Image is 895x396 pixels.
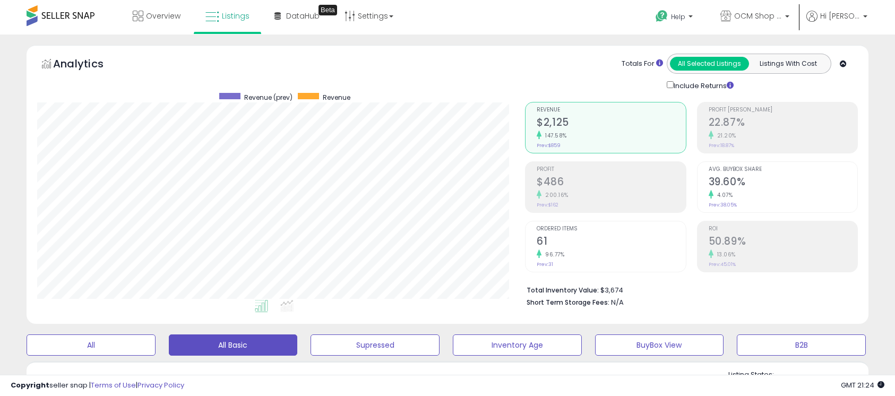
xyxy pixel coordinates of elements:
[527,286,599,295] b: Total Inventory Value:
[748,57,828,71] button: Listings With Cost
[537,226,685,232] span: Ordered Items
[537,176,685,190] h2: $486
[137,380,184,390] a: Privacy Policy
[537,116,685,131] h2: $2,125
[728,370,868,380] p: Listing States:
[11,381,184,391] div: seller snap | |
[647,2,703,35] a: Help
[709,202,737,208] small: Prev: 38.05%
[146,11,180,21] span: Overview
[27,334,156,356] button: All
[595,334,724,356] button: BuyBox View
[709,226,857,232] span: ROI
[737,334,866,356] button: B2B
[709,261,736,268] small: Prev: 45.01%
[537,167,685,173] span: Profit
[709,235,857,249] h2: 50.89%
[541,251,564,259] small: 96.77%
[659,79,746,91] div: Include Returns
[806,11,867,35] a: Hi [PERSON_NAME]
[91,380,136,390] a: Terms of Use
[655,10,668,23] i: Get Help
[537,261,553,268] small: Prev: 31
[709,176,857,190] h2: 39.60%
[527,283,850,296] li: $3,674
[222,11,249,21] span: Listings
[713,132,736,140] small: 21.20%
[537,235,685,249] h2: 61
[323,93,350,102] span: Revenue
[311,334,440,356] button: Supressed
[611,297,624,307] span: N/A
[56,374,97,389] h5: Listings
[709,116,857,131] h2: 22.87%
[734,11,782,21] span: OCM Shop and Save
[713,191,733,199] small: 4.07%
[622,59,663,69] div: Totals For
[53,56,124,74] h5: Analytics
[709,167,857,173] span: Avg. Buybox Share
[671,12,685,21] span: Help
[537,107,685,113] span: Revenue
[713,251,736,259] small: 13.06%
[709,107,857,113] span: Profit [PERSON_NAME]
[453,334,582,356] button: Inventory Age
[709,142,734,149] small: Prev: 18.87%
[286,11,320,21] span: DataHub
[537,202,558,208] small: Prev: $162
[541,132,567,140] small: 147.58%
[527,298,609,307] b: Short Term Storage Fees:
[244,93,292,102] span: Revenue (prev)
[820,11,860,21] span: Hi [PERSON_NAME]
[319,5,337,15] div: Tooltip anchor
[841,380,884,390] span: 2025-10-13 21:24 GMT
[541,191,569,199] small: 200.16%
[537,142,561,149] small: Prev: $859
[169,334,298,356] button: All Basic
[11,380,49,390] strong: Copyright
[670,57,749,71] button: All Selected Listings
